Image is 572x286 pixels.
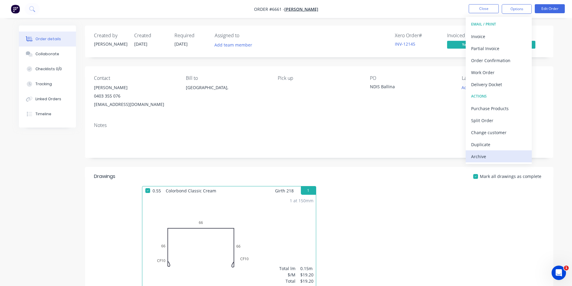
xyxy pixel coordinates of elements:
button: Edit Order [535,4,565,13]
button: Partial Invoice [466,42,532,54]
button: Options [502,4,532,14]
button: Archive [466,150,532,162]
button: Order details [19,32,76,47]
button: Tracking [19,77,76,92]
div: Created by [94,33,127,38]
a: INV-12145 [395,41,415,47]
div: $19.20 [300,278,313,284]
div: Delivery Docket [471,80,526,89]
button: Order Confirmation [466,54,532,66]
div: Pick up [278,75,360,81]
span: Yes [447,41,483,48]
div: Timeline [35,111,51,117]
button: Purchase Products [466,102,532,114]
span: 0.55 [150,186,163,195]
button: EMAIL / PRINT [466,18,532,30]
div: 1 at 150mm [290,197,313,204]
div: Labels [462,75,544,81]
div: Collaborate [35,51,59,57]
button: Close [469,4,499,13]
button: Invoice [466,30,532,42]
div: Linked Orders [35,96,61,102]
div: Archive [471,152,526,161]
span: [DATE] [174,41,188,47]
img: Factory [11,5,20,14]
div: Tracking [35,81,52,87]
div: Order Confirmation [471,56,526,65]
button: Checklists 0/0 [19,62,76,77]
div: Partial Invoice [471,44,526,53]
button: Add team member [211,41,255,49]
div: Total [279,278,295,284]
span: Mark all drawings as complete [480,173,541,179]
div: Created [134,33,167,38]
span: Colorbond Classic Cream [163,186,219,195]
div: [PERSON_NAME] [94,41,127,47]
button: Timeline [19,107,76,122]
div: NDIS Ballina [370,83,445,92]
div: [GEOGRAPHIC_DATA], [186,83,268,103]
span: Order #6661 - [254,6,284,12]
iframe: Intercom live chat [552,266,566,280]
span: 1 [564,266,569,270]
div: Xero Order # [395,33,440,38]
button: ACTIONS [466,90,532,102]
button: Change customer [466,126,532,138]
button: 1 [301,186,316,195]
a: [PERSON_NAME] [284,6,318,12]
div: [PERSON_NAME] [94,83,176,92]
div: Order details [35,36,61,42]
div: 0403 355 076 [94,92,176,100]
div: [EMAIL_ADDRESS][DOMAIN_NAME] [94,100,176,109]
div: Contact [94,75,176,81]
div: Purchase Products [471,104,526,113]
div: Assigned to [215,33,275,38]
div: PO [370,75,452,81]
div: EMAIL / PRINT [471,20,526,28]
div: [PERSON_NAME]0403 355 076[EMAIL_ADDRESS][DOMAIN_NAME] [94,83,176,109]
div: Invoice [471,32,526,41]
div: Checklists 0/0 [35,66,62,72]
div: Required [174,33,207,38]
button: Linked Orders [19,92,76,107]
div: Split Order [471,116,526,125]
div: $/M [279,272,295,278]
div: Bill to [186,75,268,81]
button: Work Order [466,66,532,78]
button: Collaborate [19,47,76,62]
button: Delivery Docket [466,78,532,90]
button: Split Order [466,114,532,126]
div: ACTIONS [471,92,526,100]
div: [GEOGRAPHIC_DATA], [186,83,268,92]
div: Work Order [471,68,526,77]
div: 0.15m [300,265,313,272]
span: Girth 218 [275,186,294,195]
button: Add team member [215,41,256,49]
div: Invoiced [447,33,492,38]
div: Duplicate [471,140,526,149]
span: [DATE] [134,41,147,47]
div: Total lm [279,265,295,272]
button: Duplicate [466,138,532,150]
div: Notes [94,122,544,128]
div: $19.20 [300,272,313,278]
div: Drawings [94,173,115,180]
button: Add labels [459,83,486,92]
div: Change customer [471,128,526,137]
